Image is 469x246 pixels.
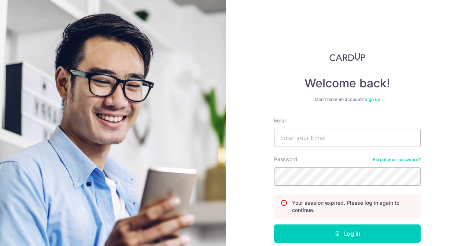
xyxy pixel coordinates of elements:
a: Forgot your password? [373,157,421,163]
p: Your session expired. Please log in again to continue. [292,199,414,214]
h4: Welcome back! [274,76,421,91]
label: Email [274,117,287,124]
img: CardUp Logo [329,53,365,61]
input: Enter your Email [274,129,421,147]
button: Log in [274,224,421,243]
a: Sign up [365,96,380,102]
div: Don’t have an account? [274,96,421,102]
label: Password [274,156,298,163]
